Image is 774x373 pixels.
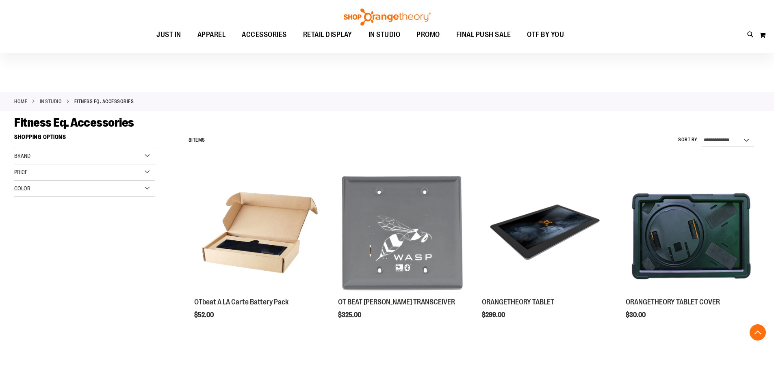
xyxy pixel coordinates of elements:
[334,163,472,339] div: product
[189,134,205,147] h2: Items
[482,167,612,298] a: Product image for ORANGETHEORY TABLET
[482,167,612,297] img: Product image for ORANGETHEORY TABLET
[626,311,647,319] span: $30.00
[194,298,288,306] a: OTbeat A LA Carte Battery Pack
[338,167,468,297] img: Product image for OT BEAT POE TRANSCEIVER
[14,164,155,181] div: Price
[194,167,324,298] a: Product image for OTbeat A LA Carte Battery Pack
[416,26,440,44] span: PROMO
[478,163,616,339] div: product
[408,26,448,44] a: PROMO
[14,153,30,159] span: Brand
[194,311,215,319] span: $52.00
[343,9,432,26] img: Shop Orangetheory
[519,26,572,44] a: OTF BY YOU
[482,311,506,319] span: $299.00
[482,298,554,306] a: ORANGETHEORY TABLET
[40,98,62,105] a: IN STUDIO
[527,26,564,44] span: OTF BY YOU
[622,163,760,339] div: product
[360,26,409,44] a: IN STUDIO
[190,163,328,339] div: product
[369,26,401,44] span: IN STUDIO
[456,26,511,44] span: FINAL PUSH SALE
[626,167,756,298] a: Product image for ORANGETHEORY TABLET COVER
[626,167,756,297] img: Product image for ORANGETHEORY TABLET COVER
[242,26,287,44] span: ACCESSORIES
[678,136,698,143] label: Sort By
[338,311,362,319] span: $325.00
[14,98,27,105] a: Home
[303,26,352,44] span: RETAIL DISPLAY
[14,169,28,175] span: Price
[14,181,155,197] div: Color
[750,324,766,341] button: Back To Top
[338,167,468,298] a: Product image for OT BEAT POE TRANSCEIVER
[189,26,234,44] a: APPAREL
[234,26,295,44] a: ACCESSORIES
[194,167,324,297] img: Product image for OTbeat A LA Carte Battery Pack
[14,148,155,164] div: Brand
[156,26,181,44] span: JUST IN
[74,98,134,105] strong: Fitness Eq. Accessories
[148,26,189,44] a: JUST IN
[189,137,192,143] span: 8
[338,298,455,306] a: OT BEAT [PERSON_NAME] TRANSCEIVER
[448,26,519,44] a: FINAL PUSH SALE
[14,130,155,148] strong: Shopping Options
[197,26,226,44] span: APPAREL
[14,116,134,129] span: Fitness Eq. Accessories
[14,185,30,192] span: Color
[626,298,720,306] a: ORANGETHEORY TABLET COVER
[295,26,360,44] a: RETAIL DISPLAY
